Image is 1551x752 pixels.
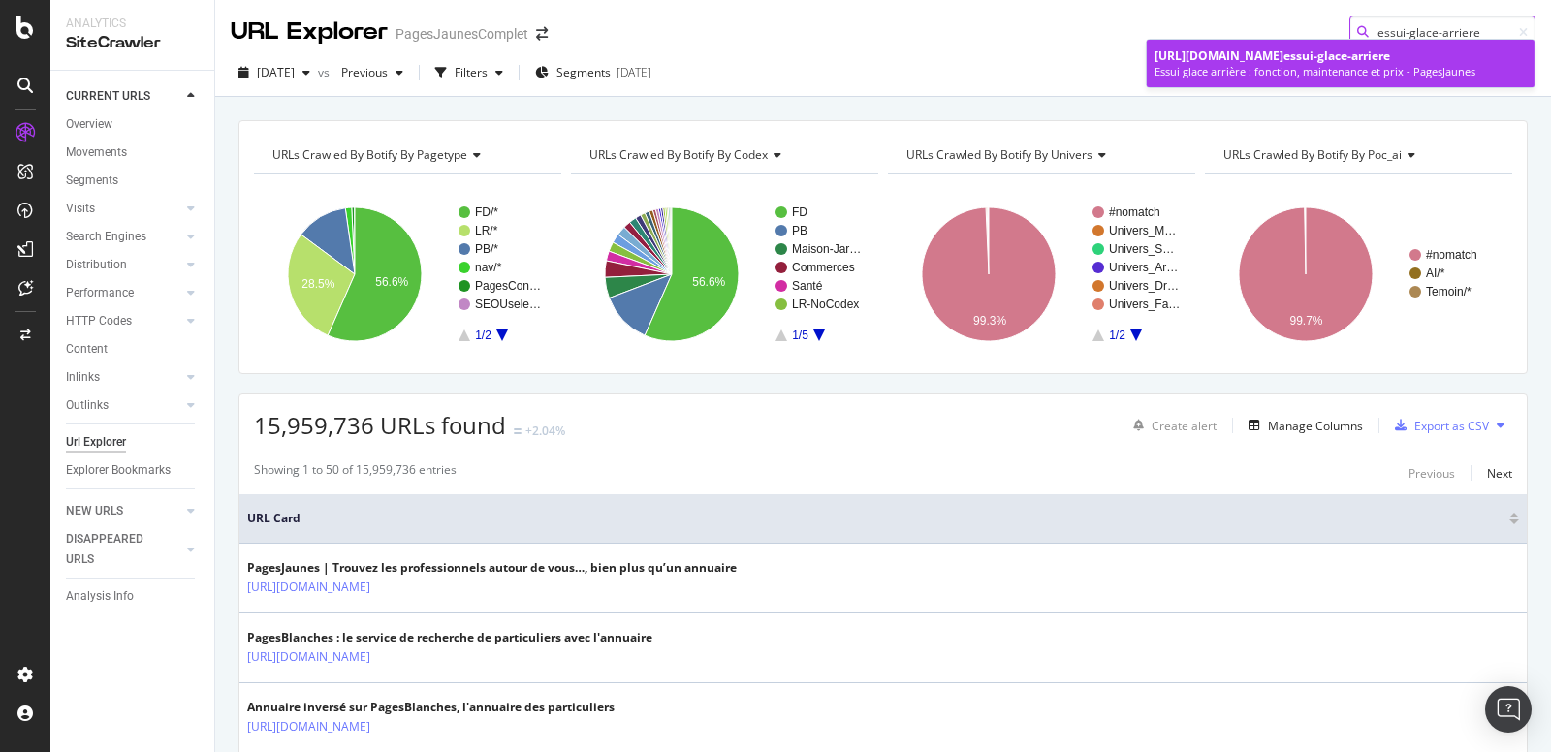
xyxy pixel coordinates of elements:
div: Content [66,339,108,360]
text: PagesCon… [475,279,541,293]
button: Filters [427,57,511,88]
svg: A chart. [571,190,878,359]
span: 15,959,736 URLs found [254,409,506,441]
text: Univers_Dr… [1109,279,1179,293]
a: [URL][DOMAIN_NAME]essui-glace-arriereEssui glace arrière : fonction, maintenance et prix - PagesJ... [1147,40,1535,87]
text: Commerces [792,261,855,274]
a: Inlinks [66,367,181,388]
button: Manage Columns [1241,414,1363,437]
svg: A chart. [888,190,1195,359]
span: Previous [333,64,388,80]
a: NEW URLS [66,501,181,521]
a: Content [66,339,201,360]
div: CURRENT URLS [66,86,150,107]
div: +2.04% [525,423,565,439]
a: Overview [66,114,201,135]
div: Analytics [66,16,199,32]
div: Open Intercom Messenger [1485,686,1532,733]
a: CURRENT URLS [66,86,181,107]
div: Annuaire inversé sur PagesBlanches, l'annuaire des particuliers [247,699,615,716]
a: Segments [66,171,201,191]
span: vs [318,64,333,80]
div: Performance [66,283,134,303]
a: Outlinks [66,395,181,416]
text: Temoin/* [1426,285,1472,298]
a: Search Engines [66,227,181,247]
span: URL Card [247,510,1504,527]
a: Performance [66,283,181,303]
div: URL Explorer [231,16,388,48]
text: SEOUsele… [475,298,541,311]
div: Segments [66,171,118,191]
div: SiteCrawler [66,32,199,54]
button: Previous [333,57,411,88]
a: Explorer Bookmarks [66,460,201,481]
a: Analysis Info [66,586,201,607]
text: 56.6% [692,275,725,289]
div: Overview [66,114,112,135]
svg: A chart. [1205,190,1512,359]
div: Export as CSV [1414,418,1489,434]
button: Previous [1409,461,1455,485]
text: 99.3% [973,314,1006,328]
h4: URLs Crawled By Botify By poc_ai [1219,140,1495,171]
div: Filters [455,64,488,80]
div: Distribution [66,255,127,275]
span: URLs Crawled By Botify By poc_ai [1223,146,1402,163]
div: arrow-right-arrow-left [536,27,548,41]
div: Url Explorer [66,432,126,453]
div: Create alert [1152,418,1217,434]
text: 99.7% [1289,314,1322,328]
a: Movements [66,142,201,163]
text: PB [792,224,807,237]
text: Maison-Jar… [792,242,861,256]
span: Segments [556,64,611,80]
h4: URLs Crawled By Botify By pagetype [269,140,544,171]
img: Equal [514,428,522,434]
a: [URL][DOMAIN_NAME] [247,578,370,597]
text: Univers_S… [1109,242,1174,256]
button: Segments[DATE] [527,57,659,88]
div: PagesJaunesComplet [396,24,528,44]
text: Univers_M… [1109,224,1176,237]
div: Visits [66,199,95,219]
span: essui-glace-arriere [1283,47,1390,64]
div: Outlinks [66,395,109,416]
button: [DATE] [231,57,318,88]
div: Previous [1409,465,1455,482]
a: Distribution [66,255,181,275]
div: Next [1487,465,1512,482]
svg: A chart. [254,190,561,359]
input: Find a URL [1349,16,1535,49]
div: Movements [66,142,127,163]
div: HTTP Codes [66,311,132,331]
a: DISAPPEARED URLS [66,529,181,570]
h4: URLs Crawled By Botify By codex [586,140,861,171]
button: Export as CSV [1387,410,1489,441]
text: Santé [792,279,823,293]
a: [URL][DOMAIN_NAME] [247,647,370,667]
a: HTTP Codes [66,311,181,331]
div: Essui glace arrière : fonction, maintenance et prix - PagesJaunes [1155,64,1527,79]
div: Search Engines [66,227,146,247]
text: 56.6% [375,275,408,289]
text: FD [792,205,807,219]
text: 1/5 [792,329,808,342]
text: Univers_Fa… [1109,298,1180,311]
text: nav/* [475,261,502,274]
span: URLs Crawled By Botify By codex [589,146,768,163]
div: Manage Columns [1268,418,1363,434]
text: Univers_Ar… [1109,261,1178,274]
div: [URL][DOMAIN_NAME] [1155,47,1527,64]
a: Visits [66,199,181,219]
text: 1/2 [1109,329,1125,342]
a: Url Explorer [66,432,201,453]
div: Analysis Info [66,586,134,607]
text: 1/2 [475,329,491,342]
div: Inlinks [66,367,100,388]
text: #nomatch [1109,205,1160,219]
